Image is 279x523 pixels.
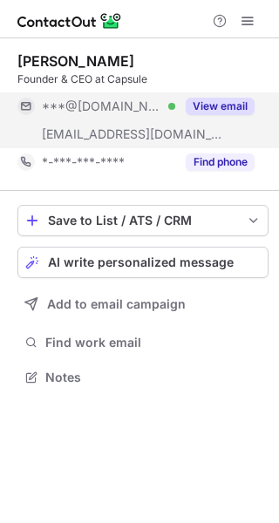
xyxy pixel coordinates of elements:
[17,52,134,70] div: [PERSON_NAME]
[17,10,122,31] img: ContactOut v5.3.10
[48,214,238,228] div: Save to List / ATS / CRM
[17,289,269,320] button: Add to email campaign
[42,126,223,142] span: [EMAIL_ADDRESS][DOMAIN_NAME]
[17,365,269,390] button: Notes
[45,370,262,385] span: Notes
[17,205,269,236] button: save-profile-one-click
[48,255,234,269] span: AI write personalized message
[45,335,262,350] span: Find work email
[42,98,162,114] span: ***@[DOMAIN_NAME]
[17,330,269,355] button: Find work email
[186,153,255,171] button: Reveal Button
[186,98,255,115] button: Reveal Button
[47,297,186,311] span: Add to email campaign
[17,247,269,278] button: AI write personalized message
[17,71,269,87] div: Founder & CEO at Capsule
